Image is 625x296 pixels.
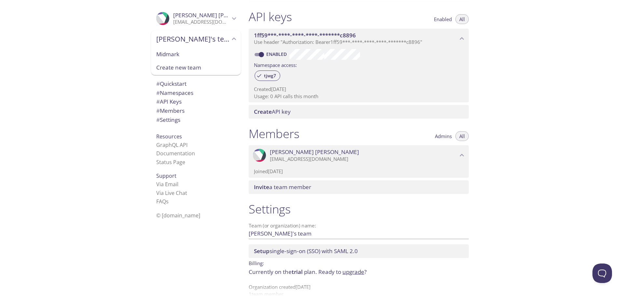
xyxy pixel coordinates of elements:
div: Setup SSO [249,244,469,258]
span: Invite [254,183,269,191]
iframe: Help Scout Beacon - Open [592,264,612,283]
div: Adam's team [151,31,241,47]
a: Status Page [156,159,185,166]
span: trial [292,268,303,276]
span: API Keys [156,98,182,105]
span: a team member [254,183,311,191]
div: Create API Key [249,105,469,119]
div: Team Settings [151,115,241,124]
span: Setup [254,247,270,255]
p: [EMAIL_ADDRESS][DOMAIN_NAME] [173,19,230,25]
span: Ready to ? [318,268,367,276]
a: Via Email [156,181,178,188]
p: Joined [DATE] [254,168,464,175]
span: API key [254,108,291,115]
span: Create new team [156,63,236,72]
span: # [156,107,160,114]
a: Documentation [156,150,195,157]
div: Midmark [151,47,241,61]
label: Namespace access: [254,60,297,69]
div: tjwg7 [255,71,280,81]
p: [EMAIL_ADDRESS][DOMAIN_NAME] [270,156,458,162]
h1: Members [249,126,299,141]
p: Usage: 0 API calls this month [254,93,464,100]
span: Namespaces [156,89,193,97]
div: Adam Burke [151,8,241,29]
a: Via Live Chat [156,189,187,197]
a: Enabled [265,51,289,57]
span: tjwg7 [260,73,280,79]
button: All [455,14,469,24]
span: Members [156,107,185,114]
span: s [166,198,169,205]
div: Invite a team member [249,180,469,194]
span: [PERSON_NAME] [PERSON_NAME] [173,11,262,19]
span: [PERSON_NAME] [PERSON_NAME] [270,148,359,156]
span: # [156,80,160,87]
div: API Keys [151,97,241,106]
span: Midmark [156,50,236,58]
span: Resources [156,133,182,140]
p: Created [DATE] [254,86,464,93]
div: Namespaces [151,88,241,97]
div: Create new team [151,61,241,75]
button: Enabled [430,14,456,24]
label: Team (or organization) name: [249,223,316,228]
span: # [156,116,160,123]
h1: API keys [249,9,292,24]
a: GraphQL API [156,141,187,148]
span: # [156,89,160,97]
span: Support [156,172,176,179]
div: Adam Burke [249,145,469,165]
span: single-sign-on (SSO) with SAML 2.0 [254,247,358,255]
span: Quickstart [156,80,187,87]
span: [PERSON_NAME]'s team [156,34,230,44]
span: Create [254,108,272,115]
div: Members [151,106,241,115]
a: upgrade [342,268,364,276]
p: Billing: [249,258,469,267]
button: All [455,131,469,141]
a: FAQ [156,198,169,205]
div: Quickstart [151,79,241,88]
span: Settings [156,116,180,123]
h1: Settings [249,202,469,216]
p: Currently on the plan. [249,268,469,276]
span: © [DOMAIN_NAME] [156,212,200,219]
span: # [156,98,160,105]
button: Admins [431,131,456,141]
